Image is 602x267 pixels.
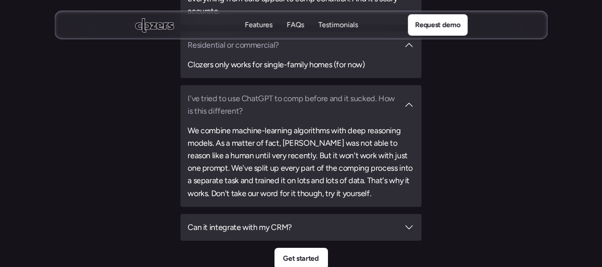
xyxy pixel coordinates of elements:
[283,253,319,264] p: Get started
[415,19,460,31] p: Request demo
[318,20,358,30] p: Testimonials
[245,20,272,30] p: Features
[188,124,414,199] h3: We combine machine-learning algorithms with deep reasoning models. As a matter of fact, [PERSON_N...
[188,58,414,71] h3: Clozers only works for single-family homes (for now)
[188,221,399,234] h3: Can it integrate with my CRM?
[318,20,358,30] a: TestimonialsTestimonials
[287,30,304,40] p: FAQs
[408,14,467,36] a: Request demo
[188,92,399,117] h3: I've tried to use ChatGPT to comp before and it sucked. How is this different?
[287,20,304,30] a: FAQsFAQs
[245,20,272,30] a: FeaturesFeatures
[318,30,358,40] p: Testimonials
[245,30,272,40] p: Features
[287,20,304,30] p: FAQs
